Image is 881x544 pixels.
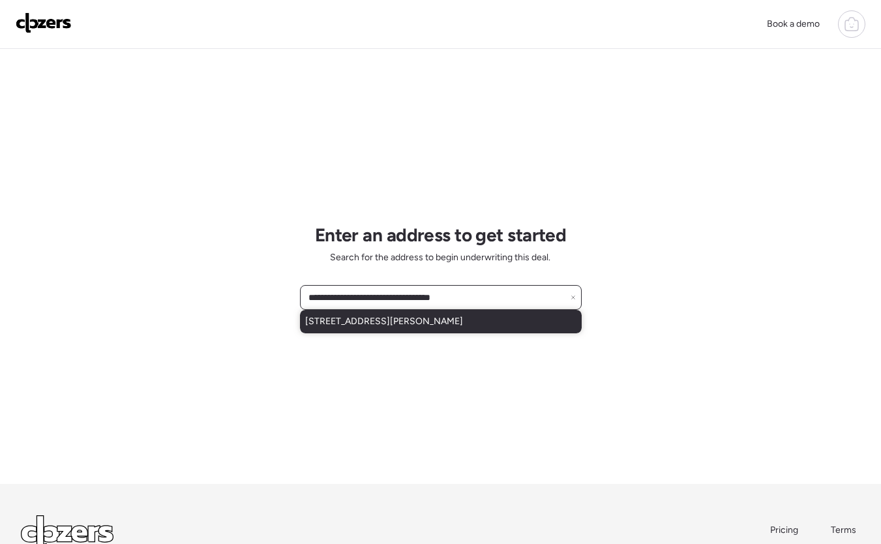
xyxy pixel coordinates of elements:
span: Search for the address to begin underwriting this deal. [330,251,550,264]
a: Terms [831,524,860,537]
span: Book a demo [767,18,820,29]
img: Logo [16,12,72,33]
span: Pricing [770,524,798,536]
span: Terms [831,524,856,536]
h1: Enter an address to get started [315,224,567,246]
span: [STREET_ADDRESS][PERSON_NAME] [305,315,463,328]
a: Pricing [770,524,799,537]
